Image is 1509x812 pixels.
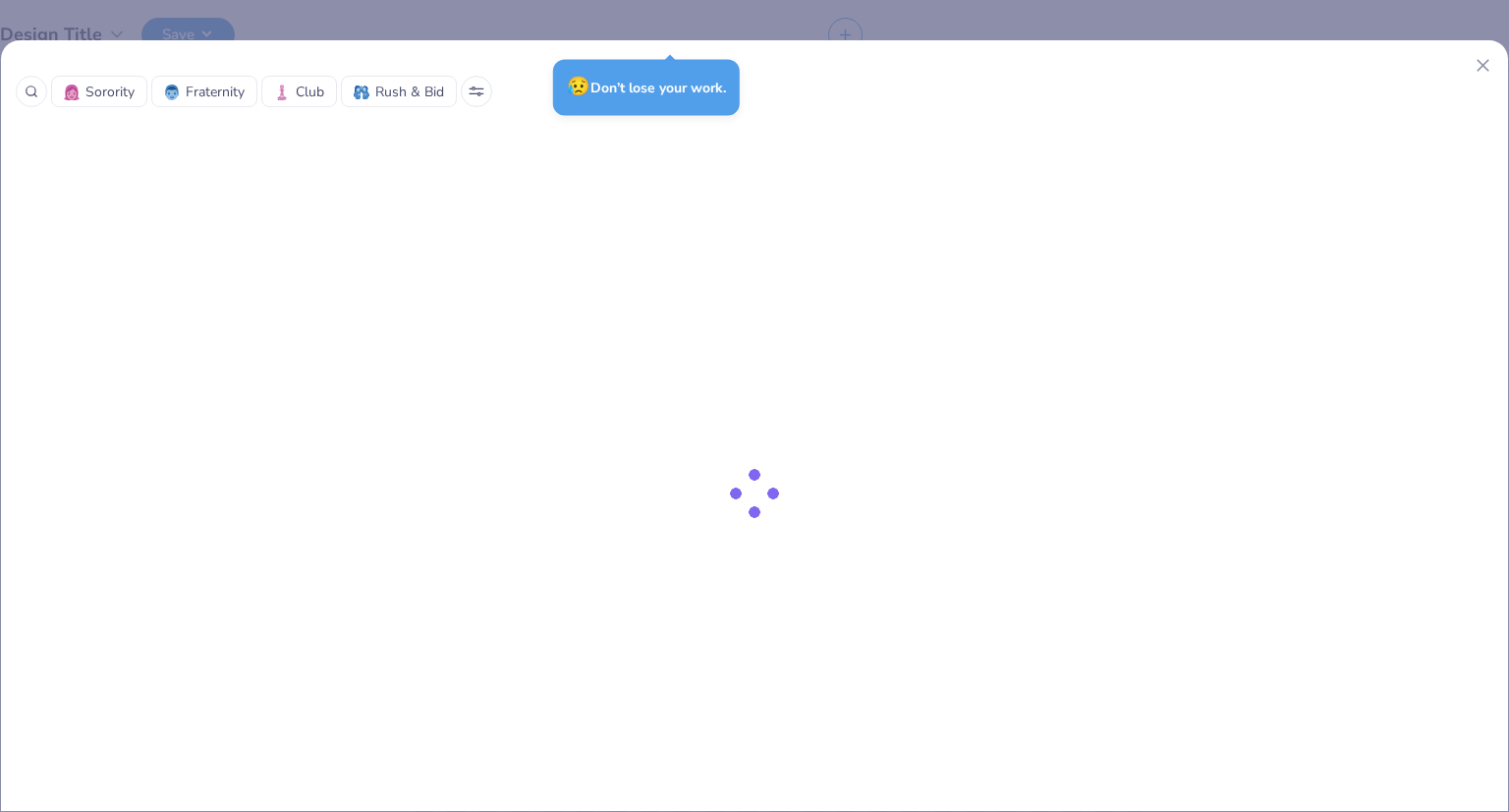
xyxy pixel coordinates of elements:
[164,85,180,100] img: Fraternity
[64,85,80,100] img: Sorority
[51,76,147,107] button: SororitySorority
[553,59,740,115] div: Don’t lose your work.
[296,82,324,102] span: Club
[261,76,337,107] button: ClubClub
[341,76,457,107] button: Rush & BidRush & Bid
[274,85,290,100] img: Club
[375,82,444,102] span: Rush & Bid
[186,82,245,102] span: Fraternity
[151,76,257,107] button: FraternityFraternity
[567,74,590,99] span: 😥
[354,85,369,100] img: Rush & Bid
[461,76,492,107] button: Sort Popup Button
[85,82,135,102] span: Sorority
